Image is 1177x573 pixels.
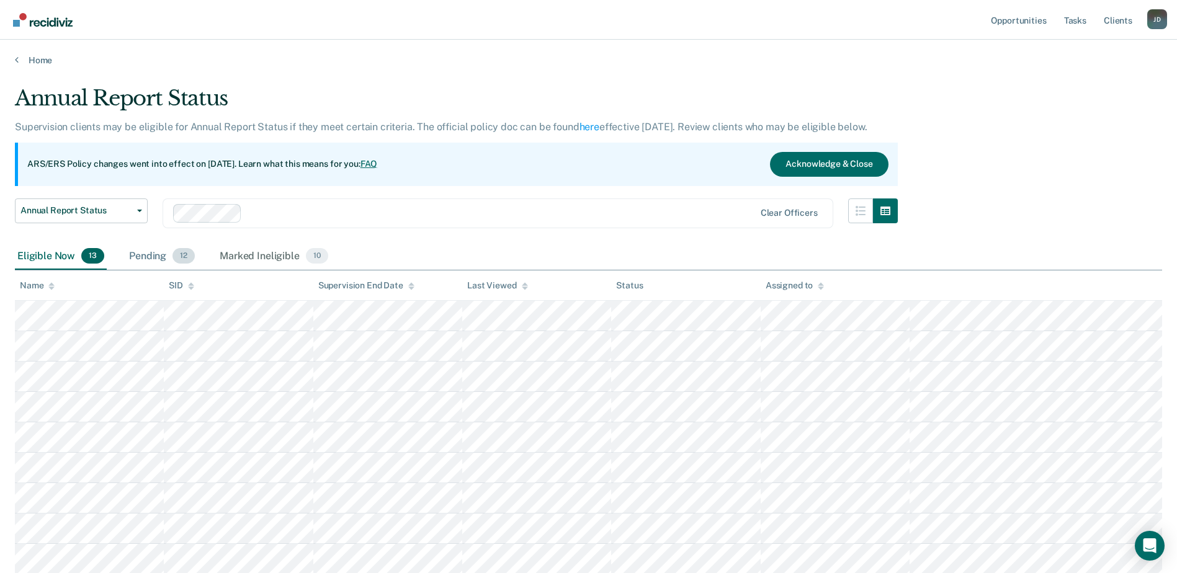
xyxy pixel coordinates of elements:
img: Recidiviz [13,13,73,27]
div: Status [616,280,643,291]
div: Clear officers [761,208,818,218]
div: Annual Report Status [15,86,898,121]
div: Open Intercom Messenger [1135,531,1165,561]
p: ARS/ERS Policy changes went into effect on [DATE]. Learn what this means for you: [27,158,377,171]
div: Pending12 [127,243,197,270]
a: here [580,121,599,133]
div: Assigned to [766,280,824,291]
div: J D [1147,9,1167,29]
div: SID [169,280,194,291]
div: Last Viewed [467,280,527,291]
div: Marked Ineligible10 [217,243,330,270]
span: Annual Report Status [20,205,132,216]
button: Annual Report Status [15,198,148,223]
p: Supervision clients may be eligible for Annual Report Status if they meet certain criteria. The o... [15,121,867,133]
a: FAQ [360,159,378,169]
a: Home [15,55,1162,66]
div: Eligible Now13 [15,243,107,270]
span: 13 [81,248,104,264]
button: Profile dropdown button [1147,9,1167,29]
button: Acknowledge & Close [770,152,888,177]
span: 12 [172,248,195,264]
div: Name [20,280,55,291]
div: Supervision End Date [318,280,414,291]
span: 10 [306,248,328,264]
